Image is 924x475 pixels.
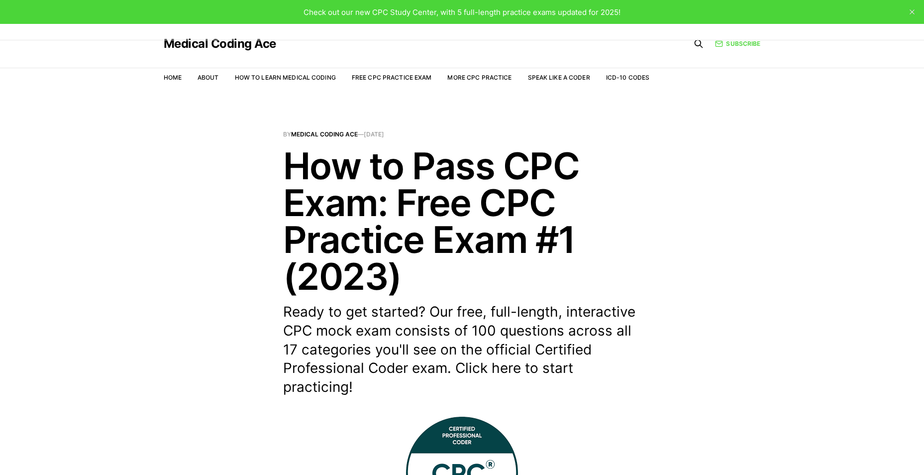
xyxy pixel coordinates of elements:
a: Medical Coding Ace [291,130,358,138]
a: Medical Coding Ace [164,38,276,50]
a: How to Learn Medical Coding [235,74,336,81]
span: Check out our new CPC Study Center, with 5 full-length practice exams updated for 2025! [304,7,620,17]
button: close [904,4,920,20]
h1: How to Pass CPC Exam: Free CPC Practice Exam #1 (2023) [283,147,641,295]
iframe: portal-trigger [762,426,924,475]
a: About [198,74,219,81]
span: By — [283,131,641,137]
a: More CPC Practice [447,74,512,81]
a: Home [164,74,182,81]
a: Free CPC Practice Exam [352,74,432,81]
a: Speak Like a Coder [528,74,590,81]
p: Ready to get started? Our free, full-length, interactive CPC mock exam consists of 100 questions ... [283,303,641,397]
a: Subscribe [715,39,760,48]
a: ICD-10 Codes [606,74,649,81]
time: [DATE] [364,130,384,138]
